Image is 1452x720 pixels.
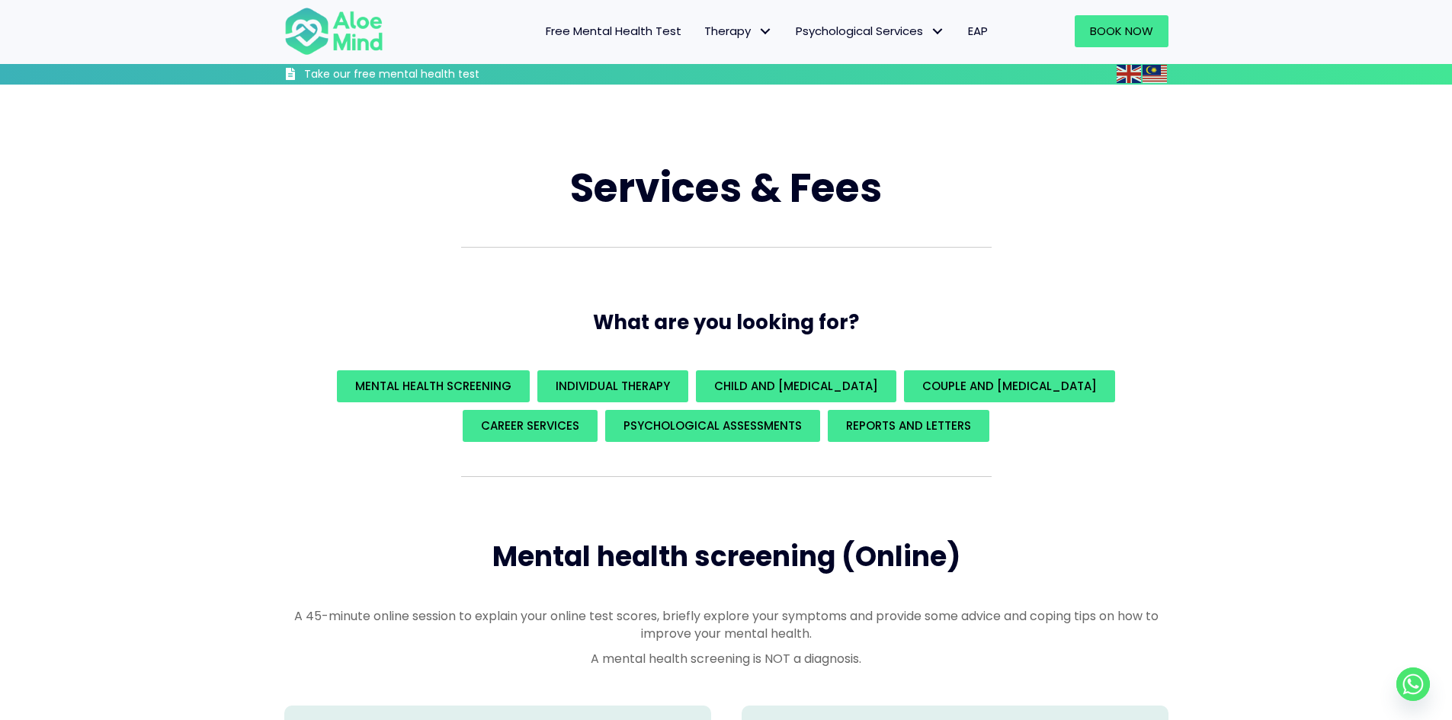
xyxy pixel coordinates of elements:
a: Psychological assessments [605,410,820,442]
a: Take our free mental health test [284,67,561,85]
img: ms [1143,65,1167,83]
span: Psychological Services: submenu [927,21,949,43]
span: Couple and [MEDICAL_DATA] [922,378,1097,394]
a: Malay [1143,65,1168,82]
a: Child and [MEDICAL_DATA] [696,370,896,402]
a: Career Services [463,410,598,442]
span: Mental Health Screening [355,378,511,394]
p: A 45-minute online session to explain your online test scores, briefly explore your symptoms and ... [284,607,1168,642]
div: What are you looking for? [284,366,1168,446]
p: A mental health screening is NOT a diagnosis. [284,650,1168,667]
a: English [1117,65,1143,82]
span: REPORTS AND LETTERS [846,418,971,434]
nav: Menu [403,15,999,47]
a: Book Now [1075,15,1168,47]
span: What are you looking for? [593,309,859,336]
span: Psychological assessments [623,418,802,434]
a: Mental Health Screening [337,370,530,402]
span: Individual Therapy [556,378,670,394]
h3: Take our free mental health test [304,67,561,82]
a: Couple and [MEDICAL_DATA] [904,370,1115,402]
a: Individual Therapy [537,370,688,402]
span: Therapy: submenu [755,21,777,43]
img: en [1117,65,1141,83]
a: TherapyTherapy: submenu [693,15,784,47]
span: Mental health screening (Online) [492,537,960,576]
span: Career Services [481,418,579,434]
span: Free Mental Health Test [546,23,681,39]
span: Psychological Services [796,23,945,39]
a: Whatsapp [1396,667,1430,701]
span: Book Now [1090,23,1153,39]
a: Psychological ServicesPsychological Services: submenu [784,15,957,47]
span: Therapy [704,23,773,39]
span: Services & Fees [570,160,882,216]
a: REPORTS AND LETTERS [828,410,989,442]
span: Child and [MEDICAL_DATA] [714,378,878,394]
span: EAP [968,23,988,39]
img: Aloe mind Logo [284,6,383,56]
a: Free Mental Health Test [534,15,693,47]
a: EAP [957,15,999,47]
